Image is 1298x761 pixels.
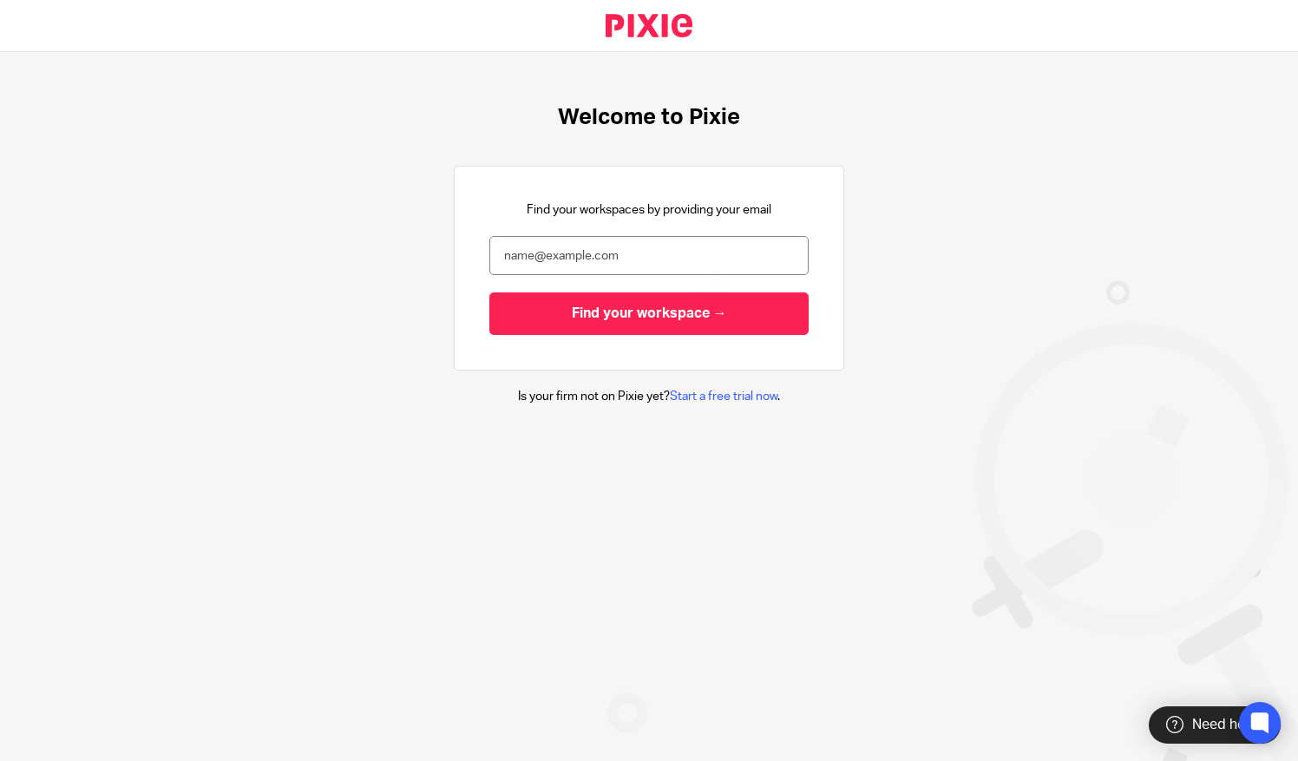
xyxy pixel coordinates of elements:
[558,104,740,131] h1: Welcome to Pixie
[518,388,780,405] p: Is your firm not on Pixie yet? .
[489,292,809,335] input: Find your workspace →
[527,201,771,219] p: Find your workspaces by providing your email
[489,236,809,275] input: name@example.com
[1149,706,1281,744] div: Need help?
[670,390,777,403] a: Start a free trial now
